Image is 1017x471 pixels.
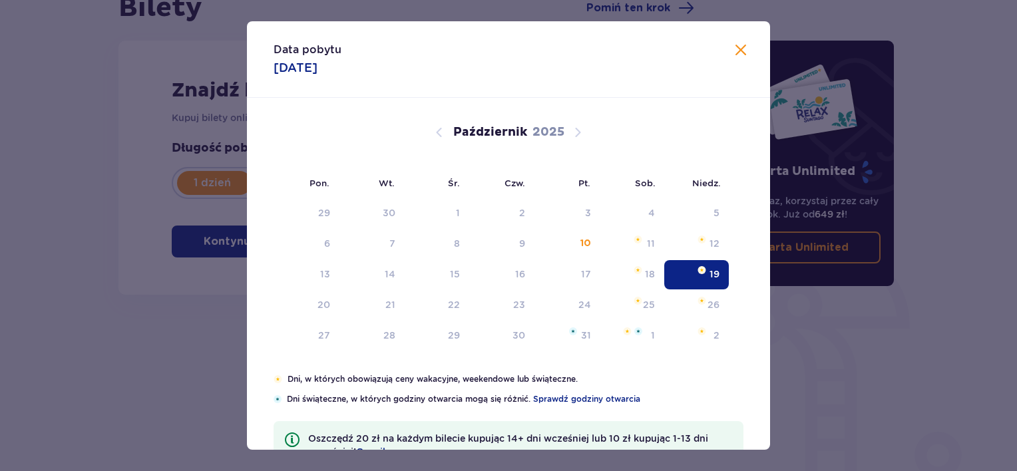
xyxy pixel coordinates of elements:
td: Data niedostępna. czwartek, 2 października 2025 [469,199,535,228]
p: [DATE] [274,60,317,76]
td: wtorek, 28 października 2025 [339,321,405,351]
td: Data niedostępna. niedziela, 5 października 2025 [664,199,729,228]
td: Data niedostępna. wtorek, 7 października 2025 [339,230,405,259]
p: Dni świąteczne, w których godziny otwarcia mogą się różnić. [287,393,743,405]
div: 22 [448,298,460,311]
p: Październik [453,124,527,140]
div: 29 [448,329,460,342]
div: 3 [585,206,591,220]
td: środa, 22 października 2025 [405,291,469,320]
td: Data niedostępna. poniedziałek, 6 października 2025 [274,230,339,259]
img: Pomarańczowa gwiazdka [634,297,642,305]
button: Następny miesiąc [570,124,586,140]
td: sobota, 25 października 2025 [600,291,665,320]
td: wtorek, 21 października 2025 [339,291,405,320]
div: 4 [648,206,655,220]
div: 27 [318,329,330,342]
a: Cennik [356,445,388,458]
div: 12 [710,237,719,250]
div: 25 [643,298,655,311]
td: niedziela, 12 października 2025 [664,230,729,259]
td: czwartek, 23 października 2025 [469,291,535,320]
div: 6 [324,237,330,250]
p: Data pobytu [274,43,341,57]
td: piątek, 17 października 2025 [534,260,600,289]
img: Pomarańczowa gwiazdka [698,297,706,305]
div: 2 [713,329,719,342]
small: Pon. [309,178,329,188]
img: Pomarańczowa gwiazdka [623,327,632,335]
img: Niebieska gwiazdka [634,327,642,335]
div: 18 [645,267,655,281]
td: piątek, 10 października 2025 [534,230,600,259]
a: Sprawdź godziny otwarcia [533,393,640,405]
img: Niebieska gwiazdka [569,327,577,335]
small: Śr. [448,178,460,188]
div: 21 [385,298,395,311]
td: piątek, 31 października 2025 [534,321,600,351]
div: 14 [385,267,395,281]
td: poniedziałek, 13 października 2025 [274,260,339,289]
td: Data zaznaczona. niedziela, 19 października 2025 [664,260,729,289]
p: 2025 [532,124,564,140]
div: 10 [580,237,591,250]
div: 26 [708,298,719,311]
div: 30 [383,206,395,220]
td: sobota, 1 listopada 2025 [600,321,665,351]
td: środa, 29 października 2025 [405,321,469,351]
img: Pomarańczowa gwiazdka [634,266,642,274]
div: 1 [456,206,460,220]
div: 31 [581,329,591,342]
td: sobota, 18 października 2025 [600,260,665,289]
button: Zamknij [733,43,749,59]
small: Sob. [635,178,656,188]
td: piątek, 24 października 2025 [534,291,600,320]
div: 30 [512,329,525,342]
div: 8 [454,237,460,250]
p: Oszczędź 20 zł na każdym bilecie kupując 14+ dni wcześniej lub 10 zł kupując 1-13 dni wcześniej! [308,432,733,458]
img: Pomarańczowa gwiazdka [698,266,706,274]
td: wtorek, 14 października 2025 [339,260,405,289]
div: 28 [383,329,395,342]
td: Data niedostępna. wtorek, 30 września 2025 [339,199,405,228]
td: niedziela, 2 listopada 2025 [664,321,729,351]
small: Wt. [379,178,395,188]
div: 16 [515,267,525,281]
div: 1 [651,329,655,342]
div: 13 [320,267,330,281]
div: 19 [710,267,719,281]
div: 7 [389,237,395,250]
small: Pt. [578,178,590,188]
img: Pomarańczowa gwiazdka [274,375,282,383]
div: 17 [581,267,591,281]
td: poniedziałek, 20 października 2025 [274,291,339,320]
p: Dni, w których obowiązują ceny wakacyjne, weekendowe lub świąteczne. [288,373,743,385]
td: Data niedostępna. piątek, 3 października 2025 [534,199,600,228]
div: 2 [519,206,525,220]
small: Czw. [505,178,525,188]
td: Data niedostępna. sobota, 4 października 2025 [600,199,665,228]
td: poniedziałek, 27 października 2025 [274,321,339,351]
img: Pomarańczowa gwiazdka [698,235,706,243]
td: Data niedostępna. poniedziałek, 29 września 2025 [274,199,339,228]
div: 20 [317,298,330,311]
td: czwartek, 30 października 2025 [469,321,535,351]
div: 23 [513,298,525,311]
div: 29 [318,206,330,220]
td: sobota, 11 października 2025 [600,230,665,259]
img: Pomarańczowa gwiazdka [634,235,642,243]
td: Data niedostępna. środa, 8 października 2025 [405,230,469,259]
td: czwartek, 16 października 2025 [469,260,535,289]
img: Pomarańczowa gwiazdka [698,327,706,335]
button: Poprzedni miesiąc [431,124,447,140]
td: niedziela, 26 października 2025 [664,291,729,320]
small: Niedz. [692,178,721,188]
div: 24 [578,298,591,311]
td: środa, 15 października 2025 [405,260,469,289]
div: 15 [450,267,460,281]
td: Data niedostępna. środa, 1 października 2025 [405,199,469,228]
td: Data niedostępna. czwartek, 9 października 2025 [469,230,535,259]
img: Niebieska gwiazdka [274,395,282,403]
